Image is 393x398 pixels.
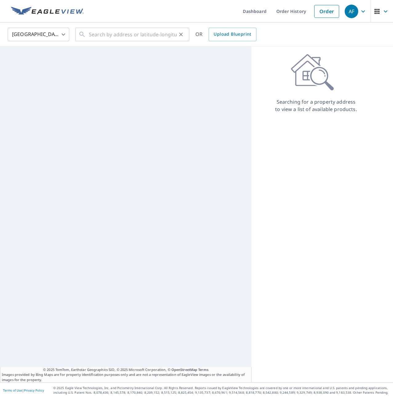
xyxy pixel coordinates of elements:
p: © 2025 Eagle View Technologies, Inc. and Pictometry International Corp. All Rights Reserved. Repo... [53,386,390,395]
div: OR [195,28,256,41]
span: Upload Blueprint [214,30,251,38]
a: Privacy Policy [24,388,44,392]
img: EV Logo [11,7,84,16]
a: Upload Blueprint [209,28,256,41]
span: © 2025 TomTom, Earthstar Geographics SIO, © 2025 Microsoft Corporation, © [43,367,208,372]
div: [GEOGRAPHIC_DATA] [8,26,69,43]
p: Searching for a property address to view a list of available products. [275,98,357,113]
p: | [3,388,44,392]
button: Clear [177,30,185,39]
a: Order [314,5,339,18]
div: AF [345,5,358,18]
a: Terms of Use [3,388,22,392]
a: OpenStreetMap [171,367,197,372]
input: Search by address or latitude-longitude [89,26,177,43]
a: Terms [198,367,208,372]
